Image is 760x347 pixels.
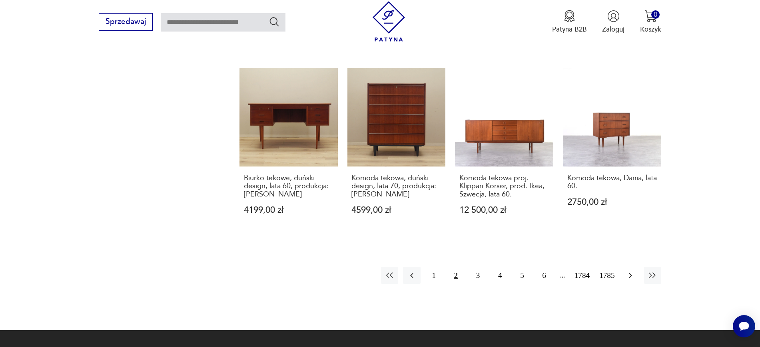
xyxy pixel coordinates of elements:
[513,267,531,284] button: 5
[552,10,587,34] button: Patyna B2B
[425,267,443,284] button: 1
[567,174,657,190] h3: Komoda tekowa, Dania, lata 60.
[640,25,661,34] p: Koszyk
[602,25,624,34] p: Zaloguj
[597,267,617,284] button: 1785
[640,10,661,34] button: 0Koszyk
[552,10,587,34] a: Ikona medaluPatyna B2B
[536,267,553,284] button: 6
[733,315,755,337] iframe: Smartsupp widget button
[651,10,660,19] div: 0
[459,174,549,198] h3: Komoda tekowa proj. Klippan Korsør, prod. Ikea, Szwecja, lata 60.
[99,13,153,31] button: Sprzedawaj
[244,174,333,198] h3: Biurko tekowe, duński design, lata 60, produkcja: [PERSON_NAME]
[351,174,441,198] h3: Komoda tekowa, duński design, lata 70, produkcja: [PERSON_NAME]
[459,206,549,214] p: 12 500,00 zł
[572,267,592,284] button: 1784
[239,68,338,233] a: Biurko tekowe, duński design, lata 60, produkcja: DaniaBiurko tekowe, duński design, lata 60, pro...
[607,10,620,22] img: Ikonka użytkownika
[455,68,553,233] a: Komoda tekowa proj. Klippan Korsør, prod. Ikea, Szwecja, lata 60.Komoda tekowa proj. Klippan Kors...
[567,198,657,206] p: 2750,00 zł
[269,16,280,28] button: Szukaj
[563,10,576,22] img: Ikona medalu
[447,267,465,284] button: 2
[369,1,409,42] img: Patyna - sklep z meblami i dekoracjami vintage
[552,25,587,34] p: Patyna B2B
[491,267,509,284] button: 4
[644,10,657,22] img: Ikona koszyka
[347,68,446,233] a: Komoda tekowa, duński design, lata 70, produkcja: DaniaKomoda tekowa, duński design, lata 70, pro...
[351,206,441,214] p: 4599,00 zł
[602,10,624,34] button: Zaloguj
[469,267,487,284] button: 3
[563,68,661,233] a: Komoda tekowa, Dania, lata 60.Komoda tekowa, Dania, lata 60.2750,00 zł
[244,206,333,214] p: 4199,00 zł
[99,19,153,26] a: Sprzedawaj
